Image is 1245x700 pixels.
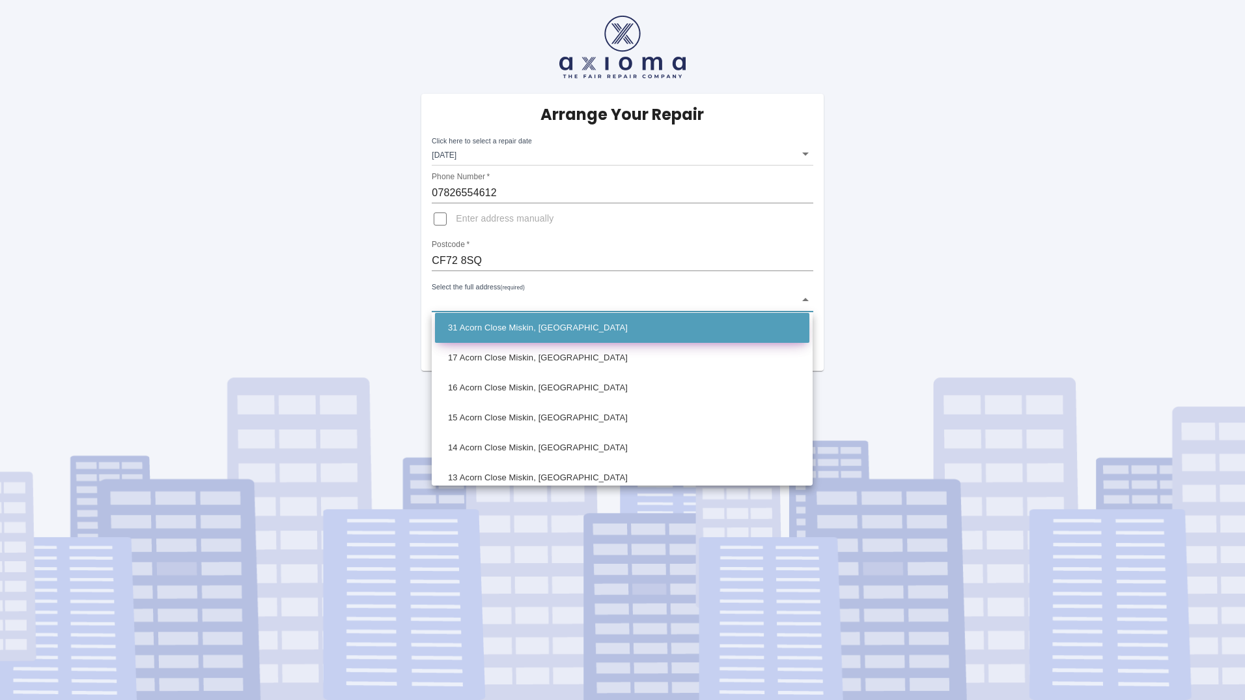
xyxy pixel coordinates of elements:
[435,313,809,343] li: 31 Acorn Close Miskin, [GEOGRAPHIC_DATA]
[435,343,809,373] li: 17 Acorn Close Miskin, [GEOGRAPHIC_DATA]
[435,403,809,433] li: 15 Acorn Close Miskin, [GEOGRAPHIC_DATA]
[435,373,809,403] li: 16 Acorn Close Miskin, [GEOGRAPHIC_DATA]
[435,463,809,493] li: 13 Acorn Close Miskin, [GEOGRAPHIC_DATA]
[435,433,809,463] li: 14 Acorn Close Miskin, [GEOGRAPHIC_DATA]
